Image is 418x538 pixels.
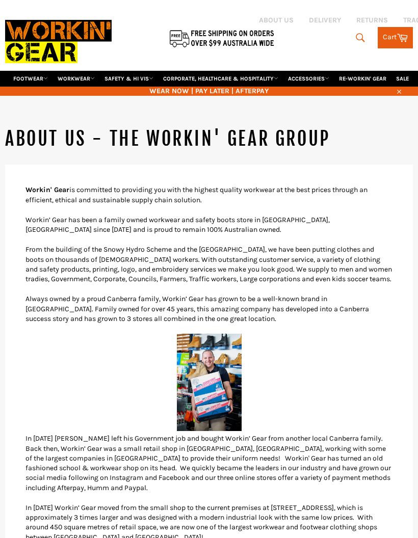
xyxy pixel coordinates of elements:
[159,71,282,87] a: CORPORATE, HEALTHCARE & HOSPITALITY
[335,71,390,87] a: RE-WORKIN' GEAR
[25,185,393,205] p: is committed to providing you with the highest quality workwear at the best prices through an eff...
[378,27,413,48] a: Cart
[5,126,413,152] h1: ABOUT US - The Workin' Gear Group
[5,86,413,96] span: WEAR NOW | PAY LATER | AFTERPAY
[168,28,275,48] img: Flat $9.95 shipping Australia wide
[309,15,341,25] a: DELIVERY
[284,71,333,87] a: ACCESSORIES
[54,71,99,87] a: WORKWEAR
[25,185,69,194] strong: Workin' Gear
[25,215,393,235] p: Workin’ Gear has been a family owned workwear and safety boots store in [GEOGRAPHIC_DATA], [GEOGR...
[5,13,112,70] img: Workin Gear leaders in Workwear, Safety Boots, PPE, Uniforms. Australia's No.1 in Workwear
[25,245,393,284] p: From the building of the Snowy Hydro Scheme and the [GEOGRAPHIC_DATA], we have been putting cloth...
[356,15,388,25] a: RETURNS
[25,434,393,493] p: In [DATE] [PERSON_NAME] left his Government job and bought Workin’ Gear from another local Canber...
[9,71,52,87] a: FOOTWEAR
[100,71,158,87] a: SAFETY & HI VIS
[392,71,413,87] a: SALE
[25,294,393,324] p: Always owned by a proud Canberra family, Workin’ Gear has grown to be a well-known brand in [GEOG...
